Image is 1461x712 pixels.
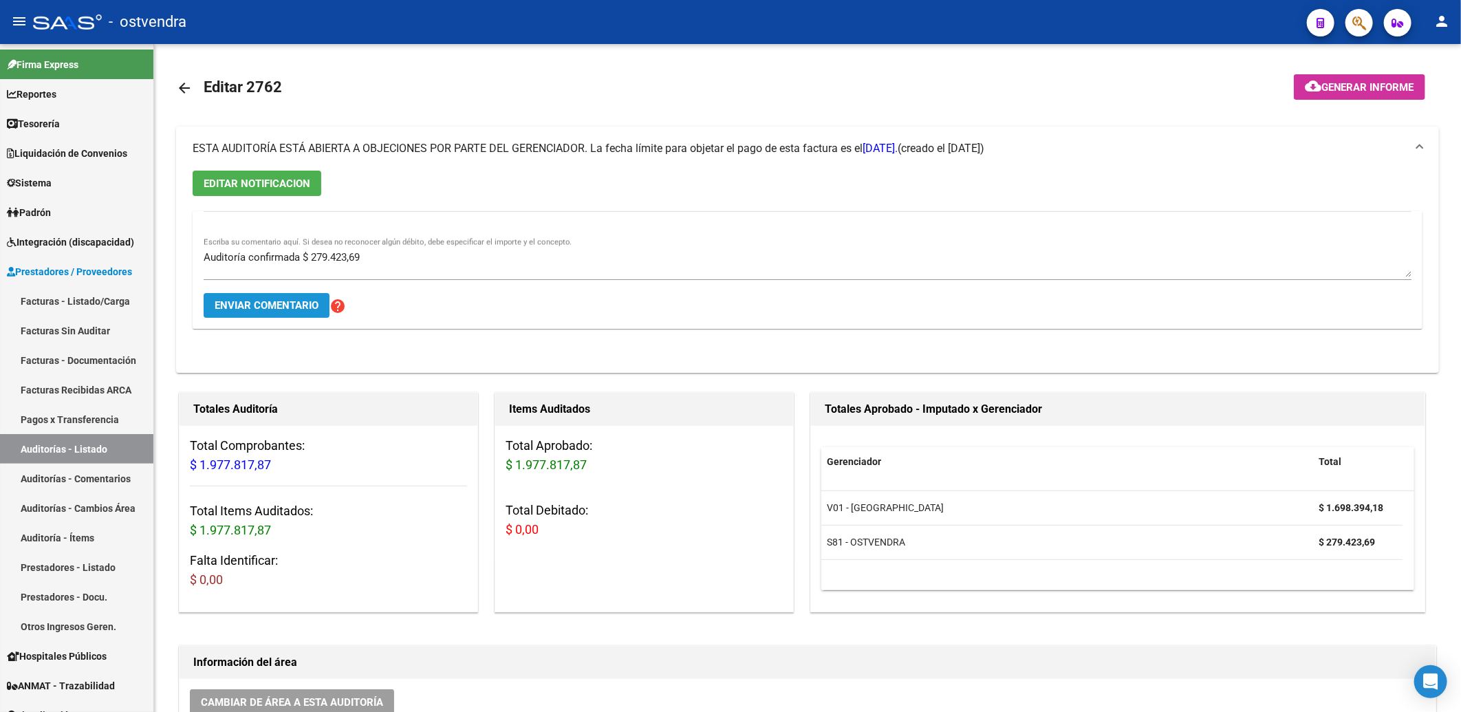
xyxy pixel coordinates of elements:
h3: Total Items Auditados: [190,501,467,540]
span: Gerenciador [827,456,881,467]
span: Editar 2762 [204,78,282,96]
span: Firma Express [7,57,78,72]
span: - ostvendra [109,7,186,37]
mat-icon: arrow_back [176,80,193,96]
span: Padrón [7,205,51,220]
span: Enviar comentario [215,299,318,312]
datatable-header-cell: Total [1313,447,1403,477]
mat-icon: menu [11,13,28,30]
mat-icon: cloud_download [1305,78,1321,94]
h1: Totales Aprobado - Imputado x Gerenciador [825,398,1411,420]
span: Hospitales Públicos [7,649,107,664]
span: Total [1319,456,1341,467]
span: ANMAT - Trazabilidad [7,678,115,693]
span: $ 0,00 [190,572,223,587]
h1: Información del área [193,651,1422,673]
strong: $ 279.423,69 [1319,537,1375,548]
span: Reportes [7,87,56,102]
mat-icon: help [329,298,346,314]
span: $ 0,00 [506,522,539,537]
span: ESTA AUDITORÍA ESTÁ ABIERTA A OBJECIONES POR PARTE DEL GERENCIADOR. La fecha límite para objetar ... [193,142,898,155]
span: Tesorería [7,116,60,131]
mat-expansion-panel-header: ESTA AUDITORÍA ESTÁ ABIERTA A OBJECIONES POR PARTE DEL GERENCIADOR. La fecha límite para objetar ... [176,127,1439,171]
span: $ 1.977.817,87 [190,523,271,537]
span: Generar informe [1321,81,1414,94]
span: Cambiar de área a esta auditoría [201,696,383,709]
span: V01 - [GEOGRAPHIC_DATA] [827,502,944,513]
span: $ 1.977.817,87 [506,457,587,472]
div: Open Intercom Messenger [1414,665,1447,698]
strong: $ 1.698.394,18 [1319,502,1383,513]
h1: Totales Auditoría [193,398,464,420]
h3: Total Comprobantes: [190,436,467,475]
h1: Items Auditados [509,398,779,420]
div: ESTA AUDITORÍA ESTÁ ABIERTA A OBJECIONES POR PARTE DEL GERENCIADOR. La fecha límite para objetar ... [176,171,1439,373]
span: Integración (discapacidad) [7,235,134,250]
h3: Falta Identificar: [190,551,467,590]
mat-icon: person [1433,13,1450,30]
button: EDITAR NOTIFICACION [193,171,321,196]
span: [DATE]. [863,142,898,155]
h3: Total Debitado: [506,501,783,539]
h3: Total Aprobado: [506,436,783,475]
span: Liquidación de Convenios [7,146,127,161]
span: S81 - OSTVENDRA [827,537,905,548]
datatable-header-cell: Gerenciador [821,447,1313,477]
span: $ 1.977.817,87 [190,457,271,472]
button: Generar informe [1294,74,1425,100]
button: Enviar comentario [204,293,329,318]
span: Prestadores / Proveedores [7,264,132,279]
span: EDITAR NOTIFICACION [204,177,310,190]
span: (creado el [DATE]) [898,141,984,156]
span: Sistema [7,175,52,191]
